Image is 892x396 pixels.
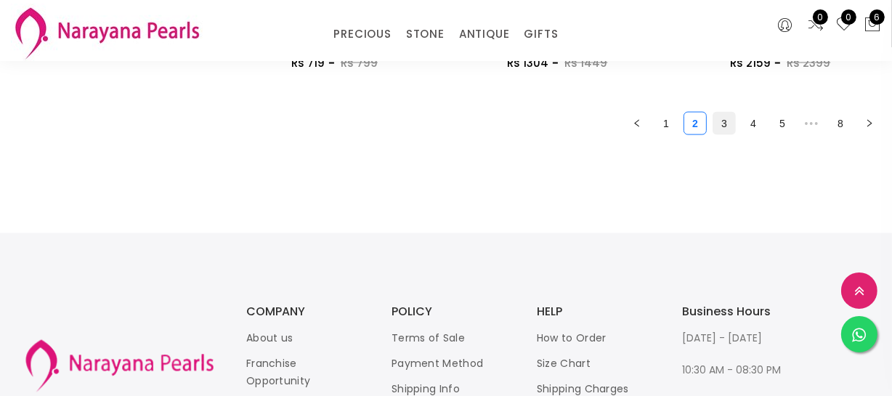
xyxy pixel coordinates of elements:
[830,113,851,134] a: 8
[835,16,853,35] a: 0
[829,112,852,135] li: 8
[858,112,881,135] button: right
[392,356,483,371] a: Payment Method
[392,381,460,396] a: Shipping Info
[682,306,798,318] h3: Business Hours
[625,112,649,135] li: Previous Page
[841,9,856,25] span: 0
[730,55,771,70] span: Rs 2159
[713,112,736,135] li: 3
[246,306,362,318] h3: COMPANY
[524,23,558,45] a: GIFTS
[537,381,629,396] a: Shipping Charges
[684,112,707,135] li: 2
[392,331,465,345] a: Terms of Sale
[537,356,591,371] a: Size Chart
[771,112,794,135] li: 5
[771,113,793,134] a: 5
[858,112,881,135] li: Next Page
[625,112,649,135] button: left
[459,23,510,45] a: ANTIQUE
[537,306,653,318] h3: HELP
[865,119,874,128] span: right
[787,55,830,70] span: Rs 2399
[341,55,378,70] span: Rs 799
[246,356,310,388] a: Franchise Opportunity
[564,55,607,70] span: Rs 1449
[807,16,824,35] a: 0
[291,55,325,70] span: Rs 719
[682,329,798,347] p: [DATE] - [DATE]
[333,23,391,45] a: PRECIOUS
[864,16,881,35] button: 6
[654,112,678,135] li: 1
[742,112,765,135] li: 4
[633,119,641,128] span: left
[682,361,798,379] p: 10:30 AM - 08:30 PM
[655,113,677,134] a: 1
[537,331,607,345] a: How to Order
[713,113,735,134] a: 3
[869,9,885,25] span: 6
[246,331,293,345] a: About us
[813,9,828,25] span: 0
[800,112,823,135] li: Next 5 Pages
[406,23,445,45] a: STONE
[684,113,706,134] a: 2
[742,113,764,134] a: 4
[392,306,508,318] h3: POLICY
[800,112,823,135] span: •••
[507,55,548,70] span: Rs 1304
